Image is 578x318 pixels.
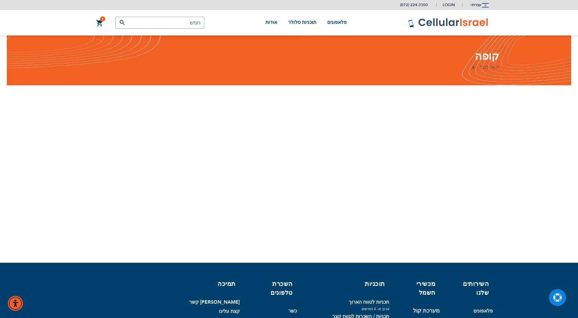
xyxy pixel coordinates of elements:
[400,2,428,8] a: (072) 224-3300
[219,308,240,315] a: קצת עלינו
[96,19,104,27] a: 1
[101,16,104,22] span: 1
[288,10,316,35] a: תוכניות סלולר
[327,20,347,25] span: פלאפונים
[408,18,489,28] img: לוגו סלולר ישראל
[413,308,440,314] a: מערכת קול
[265,10,277,35] a: אודות
[482,3,489,8] img: Jerusalem
[189,299,240,305] a: [PERSON_NAME] קשר
[265,20,277,25] span: אודות
[249,280,293,297] h6: השכרת טלפונים
[8,296,23,311] div: תפריט נגישות
[443,2,455,8] span: Login
[115,17,204,29] input: חפש
[473,308,493,314] a: פלאפונים
[349,299,389,305] a: תכניות לטווח הארוך
[327,10,347,35] a: פלאפונים
[288,20,316,25] span: תוכניות סלולר
[399,280,436,297] h6: מכשירי חשמל
[302,306,389,312] span: ארוך מ- 4 חודשים
[192,280,236,289] h6: תמיכה
[306,280,385,289] h6: תוכניות
[449,280,489,297] h6: השירותים שלנו
[288,308,297,314] a: כשר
